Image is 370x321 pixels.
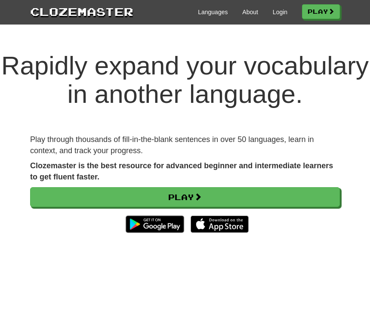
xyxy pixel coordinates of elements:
a: Languages [198,8,228,16]
a: Play [30,187,340,207]
a: Play [302,4,340,19]
a: Login [273,8,287,16]
a: About [242,8,258,16]
p: Play through thousands of fill-in-the-blank sentences in over 50 languages, learn in context, and... [30,134,340,156]
strong: Clozemaster is the best resource for advanced beginner and intermediate learners to get fluent fa... [30,161,333,181]
img: Download_on_the_App_Store_Badge_US-UK_135x40-25178aeef6eb6b83b96f5f2d004eda3bffbb37122de64afbaef7... [191,216,249,233]
img: Get it on Google Play [121,211,188,237]
a: Clozemaster [30,3,133,19]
